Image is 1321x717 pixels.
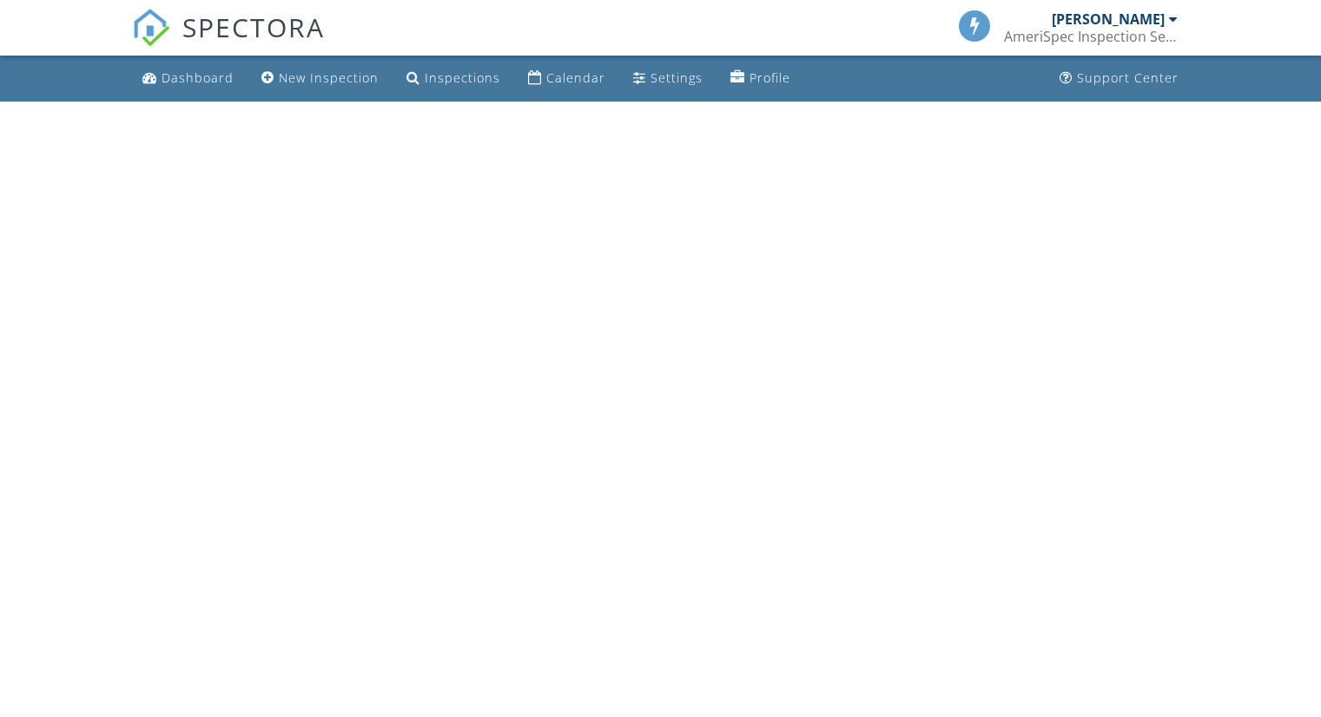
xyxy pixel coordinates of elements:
[1004,28,1178,45] div: AmeriSpec Inspection Services
[1053,62,1186,95] a: Support Center
[279,69,379,86] div: New Inspection
[1052,10,1165,28] div: [PERSON_NAME]
[162,69,234,86] div: Dashboard
[1077,69,1179,86] div: Support Center
[723,62,797,95] a: Profile
[626,62,710,95] a: Settings
[651,69,703,86] div: Settings
[135,62,241,95] a: Dashboard
[546,69,605,86] div: Calendar
[521,62,612,95] a: Calendar
[425,69,500,86] div: Inspections
[132,9,170,47] img: The Best Home Inspection Software - Spectora
[254,62,386,95] a: New Inspection
[750,69,790,86] div: Profile
[132,23,325,60] a: SPECTORA
[182,9,325,45] span: SPECTORA
[400,62,507,95] a: Inspections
